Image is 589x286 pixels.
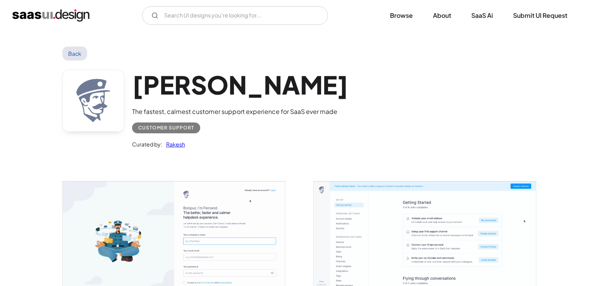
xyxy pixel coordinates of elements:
[62,47,88,60] a: Back
[462,7,502,24] a: SaaS Ai
[424,7,460,24] a: About
[162,140,185,149] a: Rakesh
[142,6,328,25] input: Search UI designs you're looking for...
[504,7,577,24] a: Submit UI Request
[381,7,422,24] a: Browse
[132,70,349,100] h1: [PERSON_NAME]
[132,107,349,116] div: The fastest, calmest customer support experience for SaaS ever made
[132,140,162,149] div: Curated by:
[138,123,194,133] div: Customer Support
